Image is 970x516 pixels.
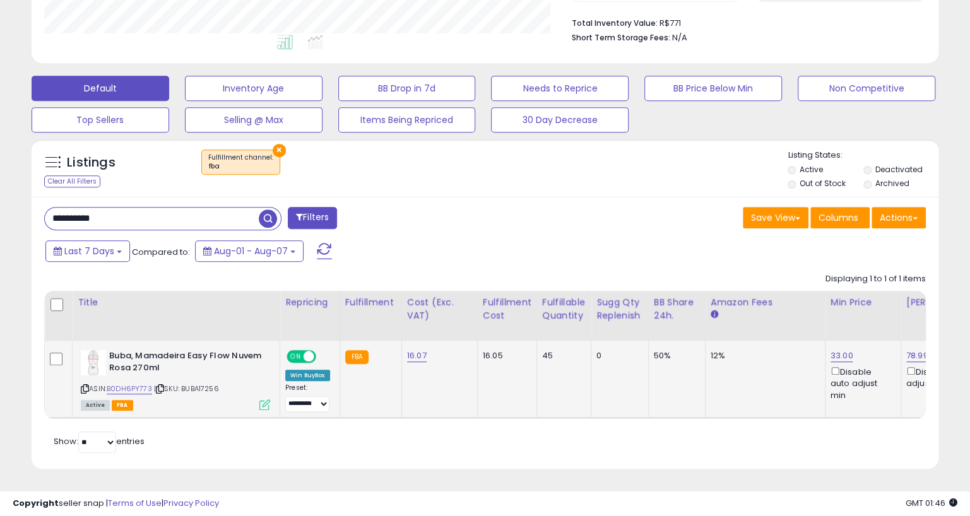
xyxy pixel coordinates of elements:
button: BB Price Below Min [644,76,782,101]
div: Amazon Fees [711,296,820,309]
button: Filters [288,207,337,229]
span: N/A [671,32,687,44]
button: Top Sellers [32,107,169,132]
small: Amazon Fees. [711,309,718,320]
button: Aug-01 - Aug-07 [195,240,304,262]
span: 2025-08-15 01:46 GMT [906,497,957,509]
p: Listing States: [788,150,938,161]
div: Title [78,296,275,309]
span: Fulfillment channel : [208,153,273,172]
div: Cost (Exc. VAT) [407,296,472,322]
a: Terms of Use [108,497,162,509]
span: FBA [112,400,133,411]
b: Short Term Storage Fees: [571,32,670,43]
div: seller snap | | [13,498,219,510]
div: Fulfillable Quantity [542,296,586,322]
span: Columns [819,211,858,224]
div: 45 [542,350,581,361]
div: Repricing [285,296,334,309]
li: R$771 [571,15,916,30]
th: Please note that this number is a calculation based on your required days of coverage and your ve... [591,291,649,341]
div: Fulfillment [345,296,396,309]
label: Archived [875,178,909,189]
a: 33.00 [831,349,853,362]
button: Last 7 Days [45,240,130,262]
span: Last 7 Days [64,245,114,257]
div: Win BuyBox [285,370,330,381]
button: Actions [872,207,926,228]
label: Out of Stock [800,178,846,189]
div: 0 [596,350,639,361]
div: 50% [654,350,695,361]
a: 78.99 [906,349,928,362]
h5: Listings [67,154,115,172]
span: | SKU: BUBA17256 [154,384,219,394]
span: Compared to: [132,246,190,258]
button: Selling @ Max [185,107,322,132]
div: ASIN: [81,350,270,409]
button: Needs to Reprice [491,76,629,101]
div: fba [208,162,273,171]
button: 30 Day Decrease [491,107,629,132]
span: All listings currently available for purchase on Amazon [81,400,110,411]
div: Sugg Qty Replenish [596,296,643,322]
div: BB Share 24h. [654,296,700,322]
div: Fulfillment Cost [483,296,531,322]
button: Items Being Repriced [338,107,476,132]
a: B0DH6PY773 [107,384,152,394]
a: 16.07 [407,349,427,362]
label: Active [800,164,823,175]
button: Save View [743,207,808,228]
div: Preset: [285,384,330,412]
b: Buba, Mamadeira Easy Flow Nuvem Rosa 270ml [109,350,263,377]
b: Total Inventory Value: [571,18,657,28]
span: OFF [314,351,334,362]
span: ON [288,351,304,362]
div: Min Price [831,296,896,309]
button: Inventory Age [185,76,322,101]
div: 12% [711,350,815,361]
strong: Copyright [13,497,59,509]
button: Non Competitive [798,76,935,101]
button: × [273,144,286,157]
span: Aug-01 - Aug-07 [214,245,288,257]
span: Show: entries [54,435,145,447]
button: Columns [810,207,870,228]
small: FBA [345,350,369,364]
div: Disable auto adjust min [831,365,891,401]
div: Displaying 1 to 1 of 1 items [825,273,926,285]
img: 31CJC99uvjL._SL40_.jpg [81,350,106,375]
label: Deactivated [875,164,923,175]
button: Default [32,76,169,101]
div: 16.05 [483,350,527,361]
button: BB Drop in 7d [338,76,476,101]
div: Clear All Filters [44,175,100,187]
a: Privacy Policy [163,497,219,509]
